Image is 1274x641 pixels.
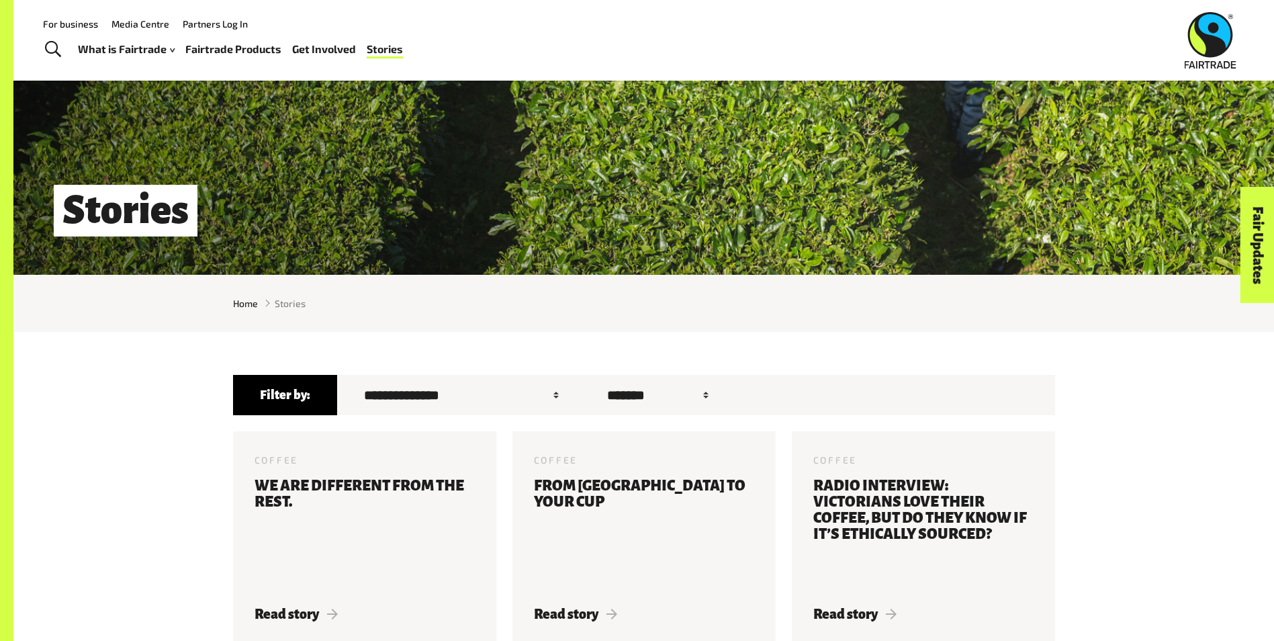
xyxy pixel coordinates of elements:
[813,607,897,622] span: Read story
[183,18,248,30] a: Partners Log In
[255,454,299,466] span: Coffee
[255,478,475,591] h3: We are different from the rest.
[185,40,281,59] a: Fairtrade Products
[43,18,98,30] a: For business
[292,40,356,59] a: Get Involved
[233,296,258,310] a: Home
[367,40,403,59] a: Stories
[813,454,858,466] span: Coffee
[255,607,338,622] span: Read story
[534,607,618,622] span: Read story
[275,296,306,310] span: Stories
[534,478,754,591] h3: From [GEOGRAPHIC_DATA] to your cup
[111,18,169,30] a: Media Centre
[534,454,578,466] span: Coffee
[78,40,175,59] a: What is Fairtrade
[1185,12,1236,69] img: Fairtrade Australia New Zealand logo
[813,478,1034,591] h3: Radio interview: Victorians love their coffee, but do they know if it’s ethically sourced?
[54,185,197,237] h1: Stories
[233,375,337,415] h6: Filter by:
[36,33,69,67] a: Toggle Search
